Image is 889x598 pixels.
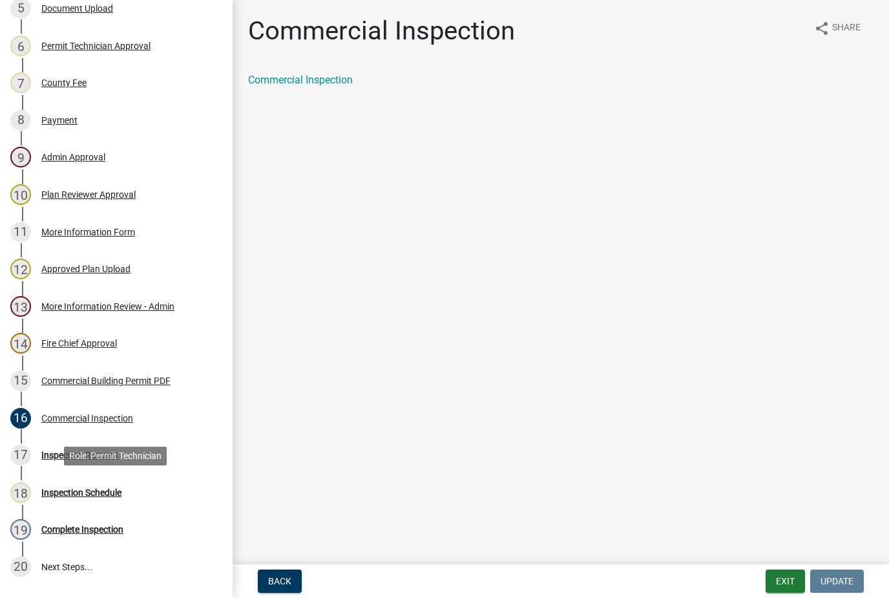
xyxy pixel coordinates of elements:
[766,570,805,593] button: Exit
[258,570,302,593] button: Back
[10,408,31,429] div: 16
[10,259,31,279] div: 12
[10,184,31,205] div: 10
[10,519,31,540] div: 19
[268,576,291,586] span: Back
[248,74,353,86] a: Commercial Inspection
[41,525,123,534] div: Complete Inspection
[41,190,136,199] div: Plan Reviewer Approval
[41,78,87,87] div: County Fee
[41,451,118,460] div: Inspection Request
[41,414,133,423] div: Commercial Inspection
[10,147,31,167] div: 9
[10,333,31,354] div: 14
[41,116,78,125] div: Payment
[10,445,31,465] div: 17
[41,376,171,385] div: Commercial Building Permit PDF
[41,488,121,497] div: Inspection Schedule
[64,447,167,465] div: Role: Permit Technician
[41,41,151,50] div: Permit Technician Approval
[10,222,31,242] div: 11
[10,36,31,56] div: 6
[821,576,853,586] span: Update
[41,339,117,348] div: Fire Chief Approval
[10,296,31,317] div: 13
[804,16,871,41] button: shareShare
[814,21,830,36] i: share
[10,110,31,131] div: 8
[41,228,135,237] div: More Information Form
[41,302,174,311] div: More Information Review - Admin
[41,153,105,162] div: Admin Approval
[41,4,113,13] div: Document Upload
[248,16,515,47] h1: Commercial Inspection
[10,370,31,391] div: 15
[10,557,31,577] div: 20
[41,264,131,273] div: Approved Plan Upload
[10,482,31,503] div: 18
[810,570,864,593] button: Update
[832,21,861,36] span: Share
[10,72,31,93] div: 7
